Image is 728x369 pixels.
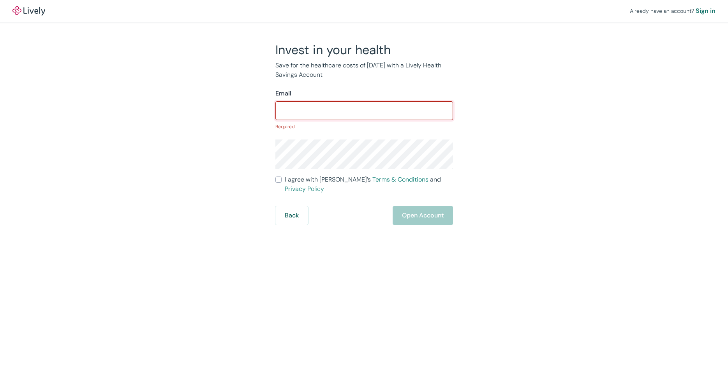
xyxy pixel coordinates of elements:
button: Back [275,206,308,225]
div: Already have an account? [630,6,716,16]
p: Required [275,123,453,130]
h2: Invest in your health [275,42,453,58]
a: Privacy Policy [285,185,324,193]
a: Sign in [696,6,716,16]
a: LivelyLively [12,6,45,16]
span: I agree with [PERSON_NAME]’s and [285,175,453,194]
label: Email [275,89,291,98]
img: Lively [12,6,45,16]
p: Save for the healthcare costs of [DATE] with a Lively Health Savings Account [275,61,453,79]
a: Terms & Conditions [372,175,428,184]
